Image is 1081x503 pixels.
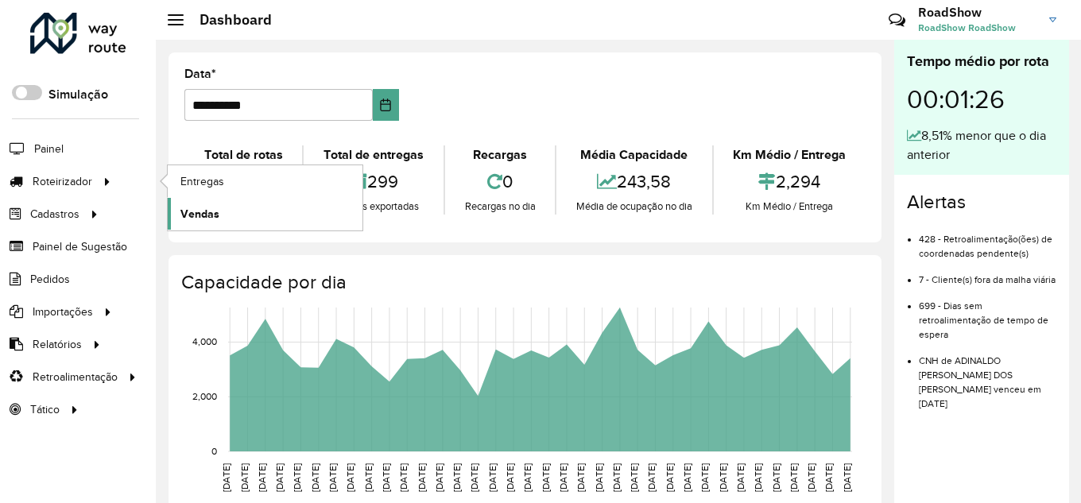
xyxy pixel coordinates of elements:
text: [DATE] [699,463,710,492]
a: Contato Rápido [880,3,914,37]
div: Km Médio / Entrega [718,145,862,164]
text: [DATE] [753,463,763,492]
li: 699 - Dias sem retroalimentação de tempo de espera [919,287,1056,342]
a: Vendas [168,198,362,230]
text: [DATE] [682,463,692,492]
text: [DATE] [257,463,267,492]
span: Retroalimentação [33,369,118,385]
text: 0 [211,446,217,456]
div: 299 [308,164,439,199]
text: [DATE] [398,463,409,492]
text: [DATE] [274,463,285,492]
h3: RoadShow [918,5,1037,20]
text: [DATE] [629,463,639,492]
text: [DATE] [735,463,746,492]
text: [DATE] [310,463,320,492]
span: Importações [33,304,93,320]
div: 243,58 [560,164,707,199]
text: [DATE] [540,463,551,492]
text: [DATE] [558,463,568,492]
text: [DATE] [469,463,479,492]
text: [DATE] [594,463,604,492]
span: Entregas [180,173,224,190]
text: [DATE] [575,463,586,492]
h4: Capacidade por dia [181,271,866,294]
text: [DATE] [788,463,799,492]
button: Choose Date [373,89,399,121]
text: [DATE] [417,463,427,492]
text: [DATE] [522,463,533,492]
text: [DATE] [292,463,302,492]
text: [DATE] [771,463,781,492]
h4: Alertas [907,191,1056,214]
span: Painel de Sugestão [33,238,127,255]
text: [DATE] [345,463,355,492]
div: Recargas no dia [449,199,551,215]
text: 2,000 [192,391,217,401]
text: [DATE] [505,463,515,492]
div: Recargas [449,145,551,164]
text: [DATE] [646,463,657,492]
span: RoadShow RoadShow [918,21,1037,35]
li: CNH de ADINALDO [PERSON_NAME] DOS [PERSON_NAME] venceu em [DATE] [919,342,1056,411]
text: [DATE] [451,463,462,492]
div: 2,294 [718,164,862,199]
label: Simulação [48,85,108,104]
span: Vendas [180,206,219,222]
div: 0 [449,164,551,199]
h2: Dashboard [184,11,272,29]
span: Cadastros [30,206,79,222]
div: Km Médio / Entrega [718,199,862,215]
span: Roteirizador [33,173,92,190]
text: [DATE] [664,463,675,492]
text: [DATE] [327,463,338,492]
text: [DATE] [363,463,374,492]
li: 428 - Retroalimentação(ões) de coordenadas pendente(s) [919,220,1056,261]
div: Tempo médio por rota [907,51,1056,72]
text: [DATE] [487,463,498,492]
a: Entregas [168,165,362,197]
span: Painel [34,141,64,157]
div: 00:01:26 [907,72,1056,126]
text: 4,000 [192,337,217,347]
text: [DATE] [434,463,444,492]
label: Data [184,64,216,83]
text: [DATE] [221,463,231,492]
div: Média Capacidade [560,145,707,164]
div: Média de ocupação no dia [560,199,707,215]
li: 7 - Cliente(s) fora da malha viária [919,261,1056,287]
text: [DATE] [823,463,834,492]
span: Tático [30,401,60,418]
div: Total de entregas [308,145,439,164]
div: 8,51% menor que o dia anterior [907,126,1056,164]
text: [DATE] [239,463,250,492]
div: Total de rotas [188,145,298,164]
div: Entregas exportadas [308,199,439,215]
text: [DATE] [806,463,816,492]
text: [DATE] [611,463,622,492]
text: [DATE] [842,463,852,492]
span: Pedidos [30,271,70,288]
span: Relatórios [33,336,82,353]
text: [DATE] [381,463,391,492]
text: [DATE] [718,463,728,492]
